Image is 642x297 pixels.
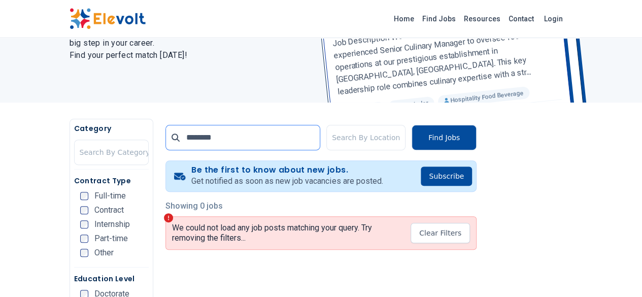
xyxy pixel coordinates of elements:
[80,192,88,200] input: Full-time
[70,8,146,29] img: Elevolt
[165,200,477,212] p: Showing 0 jobs
[80,249,88,257] input: Other
[94,192,126,200] span: Full-time
[191,175,383,187] p: Get notified as soon as new job vacancies are posted.
[70,25,309,61] h2: Explore exciting roles with leading companies and take the next big step in your career. Find you...
[172,223,402,243] p: We could not load any job posts matching your query. Try removing the filters...
[74,274,149,284] h5: Education Level
[390,11,418,27] a: Home
[421,167,472,186] button: Subscribe
[412,125,477,150] button: Find Jobs
[80,235,88,243] input: Part-time
[418,11,460,27] a: Find Jobs
[94,220,130,228] span: Internship
[460,11,504,27] a: Resources
[94,206,124,214] span: Contract
[504,11,538,27] a: Contact
[80,206,88,214] input: Contract
[94,249,114,257] span: Other
[74,123,149,134] h5: Category
[80,220,88,228] input: Internship
[94,235,128,243] span: Part-time
[411,223,470,243] button: Clear Filters
[591,248,642,297] iframe: Chat Widget
[538,9,569,29] a: Login
[74,176,149,186] h5: Contract Type
[191,165,383,175] h4: Be the first to know about new jobs.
